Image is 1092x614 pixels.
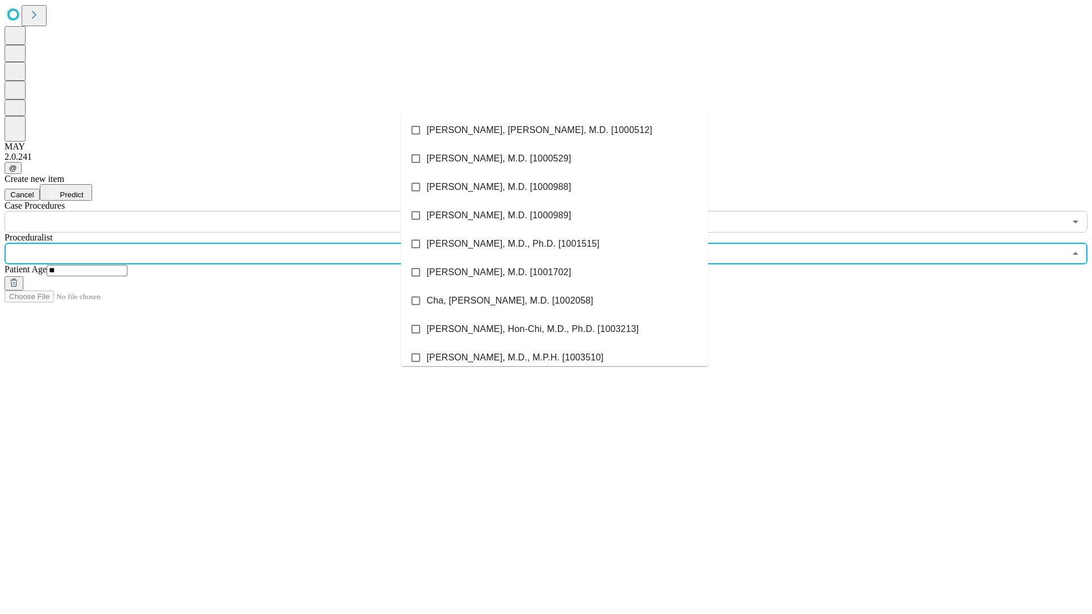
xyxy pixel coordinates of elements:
[5,174,64,184] span: Create new item
[5,201,65,210] span: Scheduled Procedure
[10,190,34,199] span: Cancel
[5,162,22,174] button: @
[427,265,571,279] span: [PERSON_NAME], M.D. [1001702]
[60,190,83,199] span: Predict
[427,123,652,137] span: [PERSON_NAME], [PERSON_NAME], M.D. [1000512]
[5,189,40,201] button: Cancel
[9,164,17,172] span: @
[5,233,52,242] span: Proceduralist
[1068,246,1083,262] button: Close
[5,142,1087,152] div: MAY
[427,351,603,364] span: [PERSON_NAME], M.D., M.P.H. [1003510]
[427,294,593,308] span: Cha, [PERSON_NAME], M.D. [1002058]
[427,322,639,336] span: [PERSON_NAME], Hon-Chi, M.D., Ph.D. [1003213]
[5,264,47,274] span: Patient Age
[427,180,571,194] span: [PERSON_NAME], M.D. [1000988]
[427,152,571,165] span: [PERSON_NAME], M.D. [1000529]
[40,184,92,201] button: Predict
[1068,214,1083,230] button: Open
[427,237,599,251] span: [PERSON_NAME], M.D., Ph.D. [1001515]
[427,209,571,222] span: [PERSON_NAME], M.D. [1000989]
[5,152,1087,162] div: 2.0.241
